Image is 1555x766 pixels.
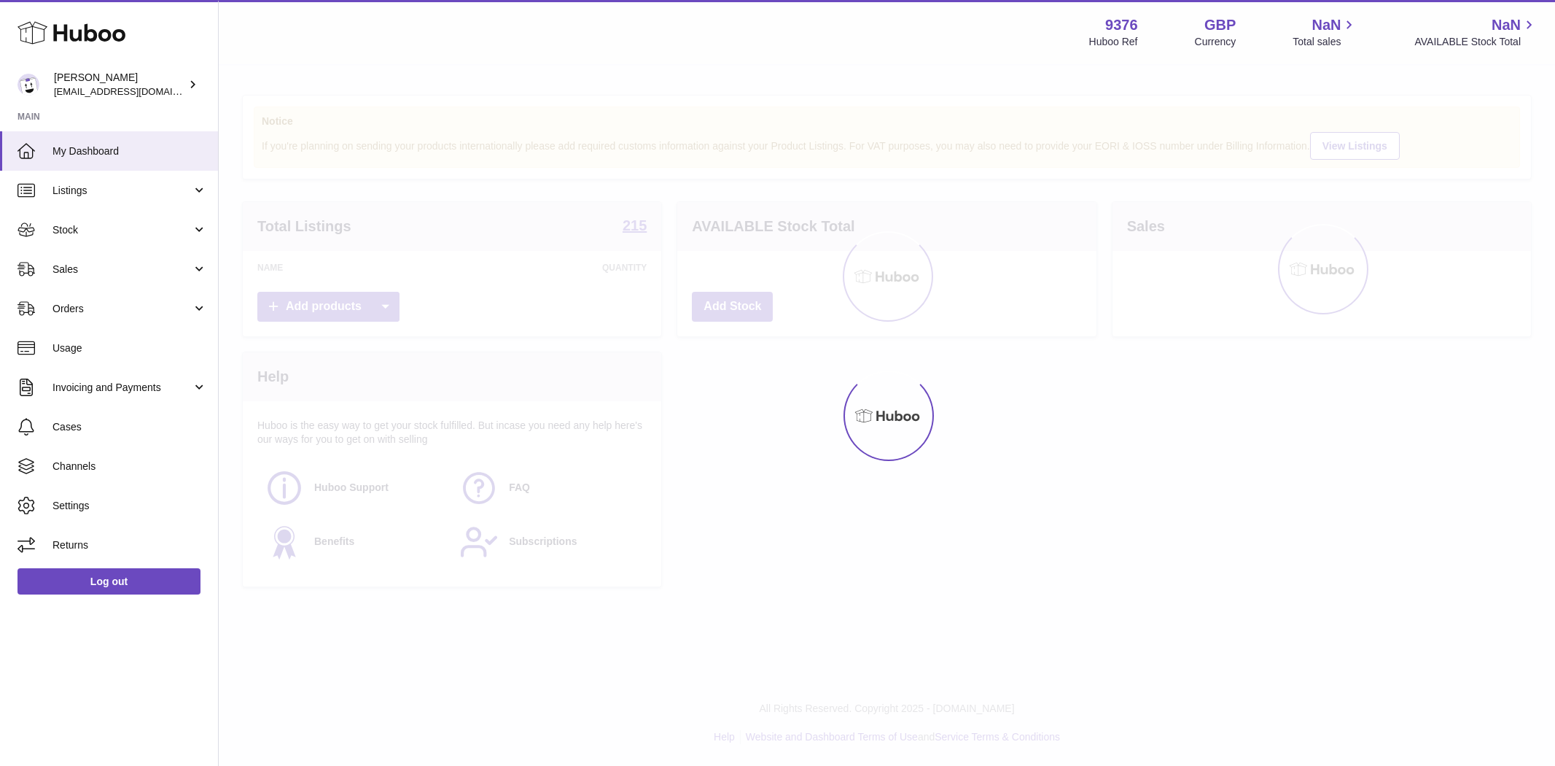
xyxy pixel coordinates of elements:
[52,302,192,316] span: Orders
[52,144,207,158] span: My Dashboard
[17,74,39,96] img: internalAdmin-9376@internal.huboo.com
[1414,15,1538,49] a: NaN AVAILABLE Stock Total
[52,420,207,434] span: Cases
[52,184,192,198] span: Listings
[52,381,192,395] span: Invoicing and Payments
[1089,35,1138,49] div: Huboo Ref
[54,71,185,98] div: [PERSON_NAME]
[52,263,192,276] span: Sales
[54,85,214,97] span: [EMAIL_ADDRESS][DOMAIN_NAME]
[52,223,192,237] span: Stock
[1492,15,1521,35] span: NaN
[1312,15,1341,35] span: NaN
[1293,15,1357,49] a: NaN Total sales
[52,499,207,513] span: Settings
[17,568,200,595] a: Log out
[52,460,207,473] span: Channels
[1414,35,1538,49] span: AVAILABLE Stock Total
[1293,35,1357,49] span: Total sales
[1204,15,1236,35] strong: GBP
[52,538,207,552] span: Returns
[52,341,207,355] span: Usage
[1105,15,1138,35] strong: 9376
[1195,35,1236,49] div: Currency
